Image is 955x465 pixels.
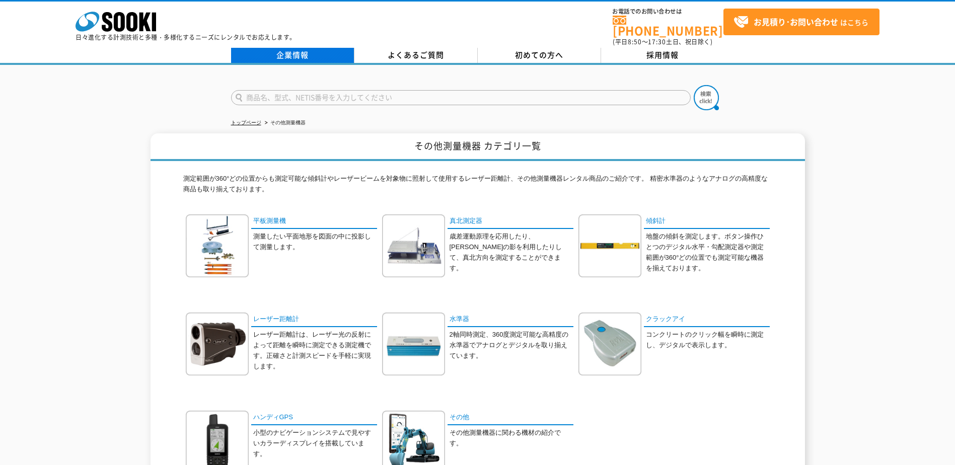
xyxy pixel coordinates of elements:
[450,428,573,449] p: その他測量機器に関わる機材の紹介です。
[251,411,377,425] a: ハンディGPS
[515,49,563,60] span: 初めての方へ
[578,214,641,277] img: 傾斜計
[733,15,868,30] span: はこちら
[263,118,306,128] li: その他測量機器
[578,313,641,375] img: クラックアイ
[186,214,249,277] img: 平板測量機
[478,48,601,63] a: 初めての方へ
[723,9,879,35] a: お見積り･お問い合わせはこちら
[448,411,573,425] a: その他
[450,231,573,273] p: 歳差運動原理を応用したり、[PERSON_NAME]の影を利用したりして、真北方向を測定することができます。
[694,85,719,110] img: btn_search.png
[151,133,805,161] h1: その他測量機器 カテゴリ一覧
[646,330,770,351] p: コンクリートのクリック幅を瞬時に測定し、デジタルで表示します。
[231,90,691,105] input: 商品名、型式、NETIS番号を入力してください
[76,34,296,40] p: 日々進化する計測技術と多種・多様化するニーズにレンタルでお応えします。
[253,231,377,253] p: 測量したい平面地形を図面の中に投影して測量します。
[251,313,377,327] a: レーザー距離計
[251,214,377,229] a: 平板測量機
[644,313,770,327] a: クラックアイ
[613,37,712,46] span: (平日 ～ 土日、祝日除く)
[628,37,642,46] span: 8:50
[231,120,261,125] a: トップページ
[186,313,249,375] img: レーザー距離計
[382,214,445,277] img: 真北測定器
[613,9,723,15] span: お電話でのお問い合わせは
[253,330,377,371] p: レーザー距離計は、レーザー光の反射によって距離を瞬時に測定できる測定機です。正確さと計測スピードを手軽に実現します。
[448,313,573,327] a: 水準器
[448,214,573,229] a: 真北測定器
[601,48,724,63] a: 採用情報
[613,16,723,36] a: [PHONE_NUMBER]
[646,231,770,273] p: 地盤の傾斜を測定します。ボタン操作ひとつのデジタル水平・勾配測定器や測定範囲が360°どの位置でも測定可能な機器を揃えております。
[450,330,573,361] p: 2軸同時測定、360度測定可能な高精度の水準器でアナログとデジタルを取り揃えています。
[648,37,666,46] span: 17:30
[183,174,772,200] p: 測定範囲が360°どの位置からも測定可能な傾斜計やレーザービームを対象物に照射して使用するレーザー距離計、その他測量機器レンタル商品のご紹介です。 精密水準器のようなアナログの高精度な商品も取り...
[644,214,770,229] a: 傾斜計
[382,313,445,375] img: 水準器
[231,48,354,63] a: 企業情報
[253,428,377,459] p: 小型のナビゲーションシステムで見やすいカラーディスプレイを搭載しています。
[754,16,838,28] strong: お見積り･お問い合わせ
[354,48,478,63] a: よくあるご質問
